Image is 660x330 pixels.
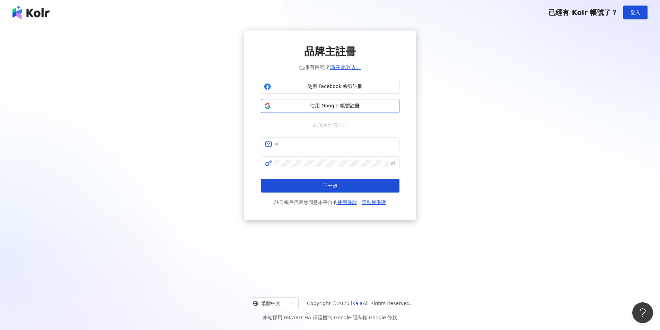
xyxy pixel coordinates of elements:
[261,99,399,113] button: 使用 Google 帳號註冊
[369,315,397,320] a: Google 條款
[623,6,648,19] button: 登入
[330,64,361,70] a: 請在此登入。
[304,44,356,59] span: 品牌主註冊
[274,102,396,109] span: 使用 Google 帳號註冊
[253,298,288,309] div: 繁體中文
[308,121,352,129] span: 或使用信箱註冊
[548,8,618,17] span: 已經有 Kolr 帳號了？
[12,6,50,19] img: logo
[299,63,361,71] span: 已擁有帳號？
[261,179,399,193] button: 下一步
[632,302,653,323] iframe: Help Scout Beacon - Open
[307,299,411,307] span: Copyright © 2025 All Rights Reserved.
[631,10,640,15] span: 登入
[323,183,337,188] span: 下一步
[351,301,363,306] a: iKala
[390,161,395,166] span: eye-invisible
[263,313,397,322] span: 本站採用 reCAPTCHA 保護機制
[367,315,369,320] span: |
[261,80,399,93] button: 使用 Facebook 帳號註冊
[337,199,357,205] a: 使用條款
[334,315,367,320] a: Google 隱私權
[362,199,386,205] a: 隱私權保護
[332,315,334,320] span: |
[274,83,396,90] span: 使用 Facebook 帳號註冊
[274,198,386,206] span: 註冊帳戶代表您同意本平台的 、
